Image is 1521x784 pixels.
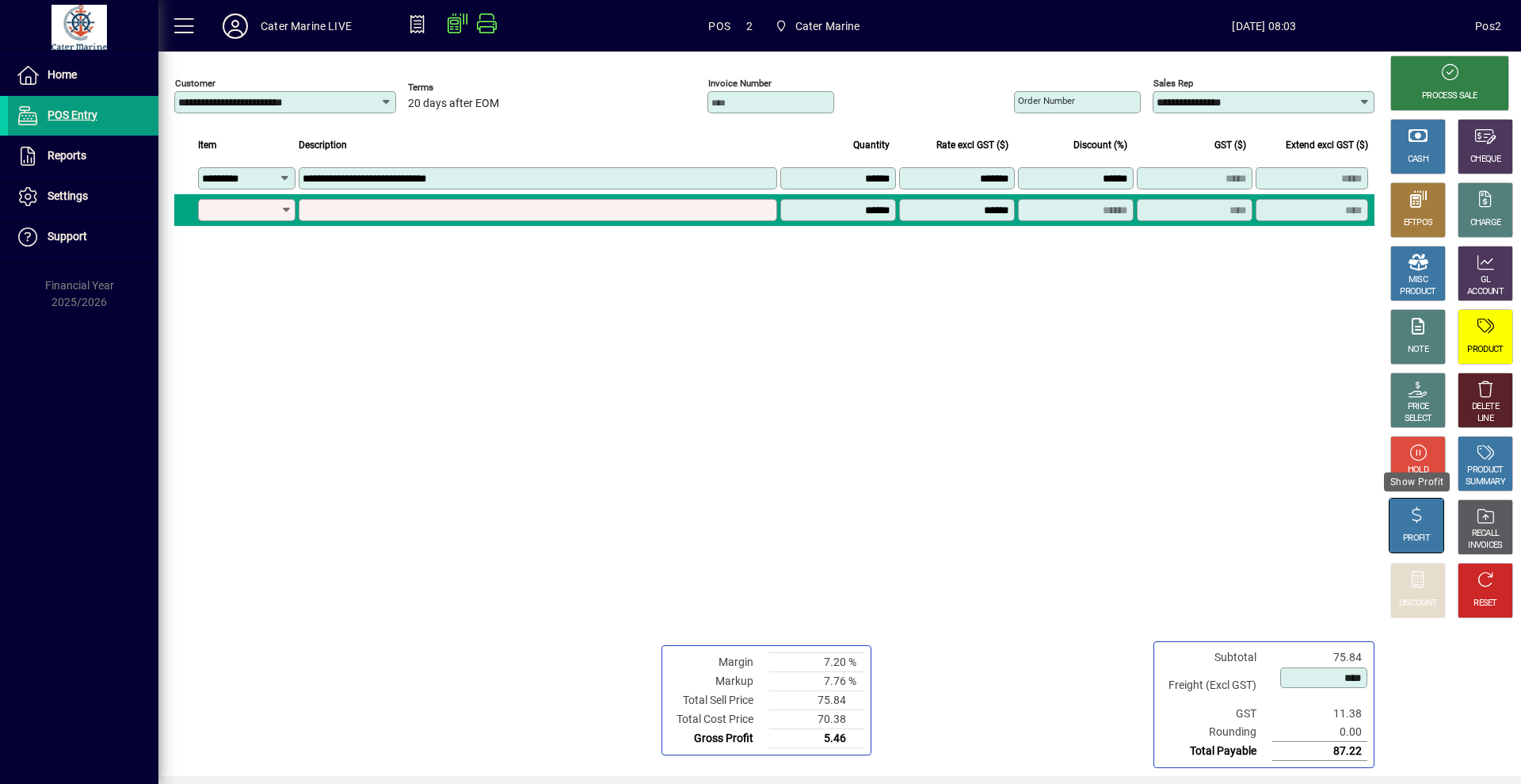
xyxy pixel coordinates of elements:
[746,13,753,39] span: 2
[48,189,88,202] span: Settings
[1161,667,1272,705] td: Freight (Excl GST)
[1272,723,1367,742] td: 0.00
[708,78,772,89] mat-label: Invoice number
[1073,136,1127,154] span: Discount (%)
[1161,705,1272,723] td: GST
[1467,286,1504,298] div: ACCOUNT
[669,729,769,748] td: Gross Profit
[1467,344,1503,356] div: PRODUCT
[1272,742,1367,761] td: 87.22
[1470,154,1500,166] div: CHEQUE
[1214,136,1246,154] span: GST ($)
[1475,13,1501,39] div: Pos2
[1272,648,1367,667] td: 75.84
[48,149,86,162] span: Reports
[1408,154,1428,166] div: CASH
[175,78,215,89] mat-label: Customer
[1408,401,1429,413] div: PRICE
[1286,136,1368,154] span: Extend excl GST ($)
[1403,533,1430,545] div: PROFIT
[669,652,769,671] td: Margin
[769,729,864,748] td: 5.46
[795,13,860,39] span: Cater Marine
[1481,274,1491,286] div: GL
[1467,465,1503,476] div: PRODUCT
[1399,598,1437,610] div: DISCOUNT
[48,109,97,121] span: POS Entry
[1408,465,1428,476] div: HOLD
[669,690,769,709] td: Total Sell Price
[1472,401,1499,413] div: DELETE
[769,690,864,709] td: 75.84
[48,68,77,81] span: Home
[708,13,730,39] span: POS
[1408,344,1428,356] div: NOTE
[768,12,867,40] span: Cater Marine
[1472,528,1500,540] div: RECALL
[8,177,158,216] a: Settings
[1161,723,1272,742] td: Rounding
[8,136,158,176] a: Reports
[1409,274,1428,286] div: MISC
[669,709,769,729] td: Total Cost Price
[408,98,499,110] span: 20 days after EOM
[1272,705,1367,723] td: 11.38
[1384,472,1450,491] div: Show Profit
[769,671,864,690] td: 7.76 %
[8,217,158,257] a: Support
[853,136,890,154] span: Quantity
[1473,598,1497,610] div: RESET
[1468,540,1502,552] div: INVOICES
[48,230,87,243] span: Support
[8,55,158,95] a: Home
[769,652,864,671] td: 7.20 %
[210,12,261,40] button: Profile
[1404,217,1433,229] div: EFTPOS
[1422,90,1477,102] div: PROCESS SALE
[669,671,769,690] td: Markup
[1400,286,1435,298] div: PRODUCT
[1477,413,1493,425] div: LINE
[408,82,503,93] span: Terms
[299,136,347,154] span: Description
[1153,78,1193,89] mat-label: Sales rep
[1405,413,1432,425] div: SELECT
[1161,648,1272,667] td: Subtotal
[198,136,217,154] span: Item
[936,136,1008,154] span: Rate excl GST ($)
[1470,217,1501,229] div: CHARGE
[1018,95,1075,106] mat-label: Order number
[1054,13,1476,39] span: [DATE] 08:03
[261,13,352,39] div: Cater Marine LIVE
[1161,742,1272,761] td: Total Payable
[1466,476,1505,488] div: SUMMARY
[769,709,864,729] td: 70.38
